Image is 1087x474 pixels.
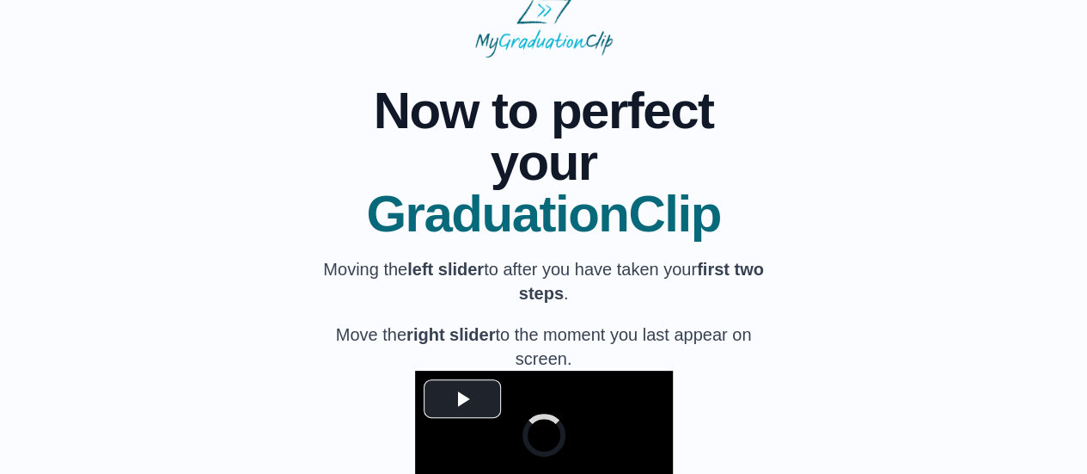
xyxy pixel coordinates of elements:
span: Now to perfect your [317,85,771,188]
b: left slider [407,260,484,279]
p: Moving the to after you have taken your . [317,257,771,305]
p: Move the to the moment you last appear on screen. [317,323,771,371]
b: right slider [406,325,495,344]
span: GraduationClip [317,188,771,240]
b: first two steps [519,260,764,303]
button: Play Video [424,379,501,418]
